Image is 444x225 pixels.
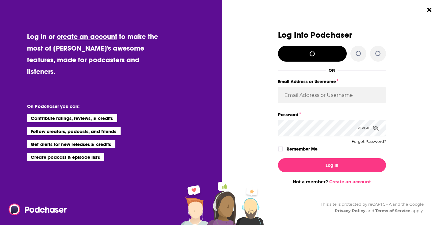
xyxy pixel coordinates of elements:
[335,208,365,213] a: Privacy Policy
[27,153,104,161] li: Create podcast & episode lists
[278,179,386,185] div: Not a member?
[278,111,386,119] label: Password
[27,140,115,148] li: Get alerts for new releases & credits
[357,120,379,136] div: Reveal
[329,68,335,73] div: OR
[316,201,424,214] div: This site is protected by reCAPTCHA and the Google and apply.
[9,204,63,215] a: Podchaser - Follow, Share and Rate Podcasts
[9,204,68,215] img: Podchaser - Follow, Share and Rate Podcasts
[423,4,435,16] button: Close Button
[278,78,386,86] label: Email Address or Username
[287,145,318,153] label: Remember Me
[375,208,411,213] a: Terms of Service
[278,158,386,172] button: Log In
[352,139,386,144] button: Forgot Password?
[278,31,386,40] h3: Log Into Podchaser
[27,103,150,109] li: On Podchaser you can:
[329,179,371,185] a: Create an account
[278,87,386,103] input: Email Address or Username
[27,114,117,122] li: Contribute ratings, reviews, & credits
[57,32,117,41] a: create an account
[27,127,121,135] li: Follow creators, podcasts, and friends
